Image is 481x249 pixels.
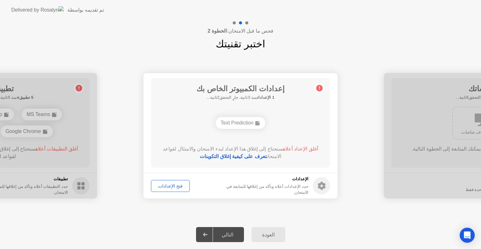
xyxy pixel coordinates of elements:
div: Text Prediction [216,117,266,129]
b: 1 الإعدادات [257,95,274,100]
h1: اختبر تقنيتك [216,36,265,51]
button: فتح الإعدادات [151,180,190,192]
h5: الإعدادات [214,176,308,182]
div: العودة [253,232,283,238]
button: العودة [251,227,285,242]
div: حدد الإعدادات أعلاه وتأكد من إغلاقها للمتابعة في الامتحان. [214,183,308,195]
div: فتح الإعدادات [153,183,188,188]
div: Open Intercom Messenger [460,228,475,243]
div: تم تقديمه بواسطة [67,6,104,14]
h4: فحص ما قبل الامتحان: [208,27,273,35]
img: Delivered by Rosalyn [11,6,64,13]
h5: منذ 3ثانية، جارٍ التحقق2ثانية... [196,94,285,101]
div: التالي [213,232,242,238]
span: أغلق الإعداد أعلاه [283,146,318,151]
h1: إعدادات الكمبيوتر الخاص بك [196,83,285,94]
button: التالي [196,227,244,242]
a: تعرف على كيفية إغلاق التكوينات [200,154,267,159]
b: الخطوة 2 [208,28,227,34]
div: ستحتاج إلى إغلاق هذا الإعداد لبدء الامتحان والامتثال لقواعد الامتحان [160,145,321,160]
